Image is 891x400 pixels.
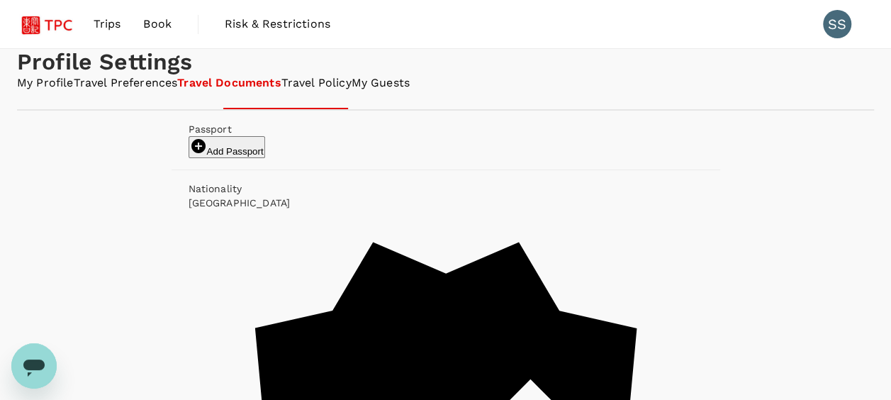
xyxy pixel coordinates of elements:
a: My Profile [17,75,74,91]
span: Risk & Restrictions [225,16,330,33]
img: Tsao Pao Chee Group Pte Ltd [17,9,82,40]
p: [GEOGRAPHIC_DATA] [189,196,703,210]
a: Travel Preferences [74,75,178,91]
a: Travel Documents [177,75,281,91]
span: Book [143,16,172,33]
span: Trips [94,16,121,33]
h1: Profile Settings [17,49,874,75]
button: Add Passport [189,136,265,158]
iframe: Button to launch messaging window [11,343,57,389]
a: My Guests [352,75,410,91]
div: SS [823,10,851,38]
a: Travel Policy [281,75,352,91]
p: Passport [189,122,703,136]
span: Nationality [189,183,242,194]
